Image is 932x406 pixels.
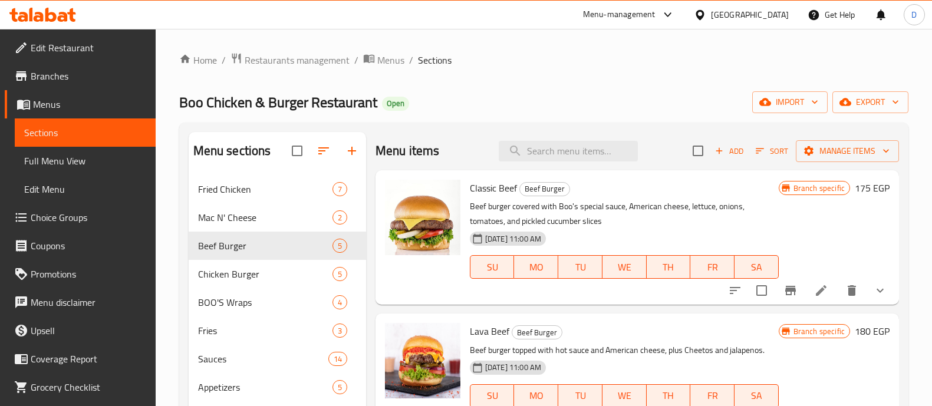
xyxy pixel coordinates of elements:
span: TH [651,259,686,276]
span: Sauces [198,352,328,366]
span: TU [563,259,598,276]
div: items [332,239,347,253]
a: Restaurants management [230,52,350,68]
span: Mac N' Cheese [198,210,332,225]
div: Appetizers [198,380,332,394]
button: TH [647,255,691,279]
a: Menus [363,52,404,68]
span: 5 [333,382,347,393]
button: Branch-specific-item [776,276,805,305]
span: MO [519,259,554,276]
span: Branch specific [789,326,849,337]
button: MO [514,255,558,279]
span: Upsell [31,324,146,338]
h6: 180 EGP [855,323,890,339]
span: Open [382,98,409,108]
span: Boo Chicken & Burger Restaurant [179,89,377,115]
span: Classic Beef [470,179,517,197]
button: Add [710,142,748,160]
a: Menu disclaimer [5,288,156,316]
span: Sort [756,144,788,158]
button: FR [690,255,735,279]
span: Branches [31,69,146,83]
span: Lava Beef [470,322,509,340]
div: Beef Burger [512,325,562,339]
button: sort-choices [721,276,749,305]
span: Sections [24,126,146,140]
span: Chicken Burger [198,267,332,281]
span: Sections [418,53,452,67]
nav: breadcrumb [179,52,908,68]
img: Classic Beef [385,180,460,255]
span: 5 [333,240,347,252]
span: Edit Menu [24,182,146,196]
span: 3 [333,325,347,336]
div: BOO'S Wraps4 [189,288,366,316]
div: items [332,324,347,338]
a: Grocery Checklist [5,373,156,401]
a: Upsell [5,316,156,345]
span: WE [607,387,642,404]
button: WE [602,255,647,279]
a: Coverage Report [5,345,156,373]
a: Branches [5,62,156,90]
div: Chicken Burger5 [189,260,366,288]
span: Sort sections [309,137,338,165]
a: Home [179,53,217,67]
button: import [752,91,828,113]
span: Menu disclaimer [31,295,146,309]
span: SA [739,259,774,276]
span: export [842,95,899,110]
h6: 175 EGP [855,180,890,196]
img: Lava Beef [385,323,460,398]
span: SA [739,387,774,404]
span: 5 [333,269,347,280]
span: Fried Chicken [198,182,332,196]
span: Beef Burger [198,239,332,253]
span: FR [695,259,730,276]
button: delete [838,276,866,305]
span: Restaurants management [245,53,350,67]
span: Branch specific [789,183,849,194]
span: Manage items [805,144,890,159]
span: Beef Burger [520,182,569,196]
span: Add item [710,142,748,160]
button: TU [558,255,602,279]
div: items [328,352,347,366]
div: Appetizers5 [189,373,366,401]
a: Menus [5,90,156,118]
svg: Show Choices [873,283,887,298]
h2: Menu items [376,142,440,160]
button: SA [735,255,779,279]
li: / [354,53,358,67]
span: Select section [686,138,710,163]
a: Edit Restaurant [5,34,156,62]
div: items [332,267,347,281]
span: Menus [377,53,404,67]
span: [DATE] 11:00 AM [480,362,546,373]
span: Beef Burger [512,326,562,339]
a: Edit Menu [15,175,156,203]
p: Beef burger topped with hot sauce and American cheese, plus Cheetos and jalapenos. [470,343,779,358]
span: SU [475,387,510,404]
div: items [332,295,347,309]
span: Full Menu View [24,154,146,168]
div: Fries3 [189,316,366,345]
div: Sauces14 [189,345,366,373]
a: Choice Groups [5,203,156,232]
li: / [409,53,413,67]
span: Grocery Checklist [31,380,146,394]
span: 2 [333,212,347,223]
span: FR [695,387,730,404]
button: Sort [753,142,791,160]
span: Choice Groups [31,210,146,225]
div: Fried Chicken7 [189,175,366,203]
span: Add [713,144,745,158]
div: items [332,210,347,225]
span: 7 [333,184,347,195]
a: Coupons [5,232,156,260]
